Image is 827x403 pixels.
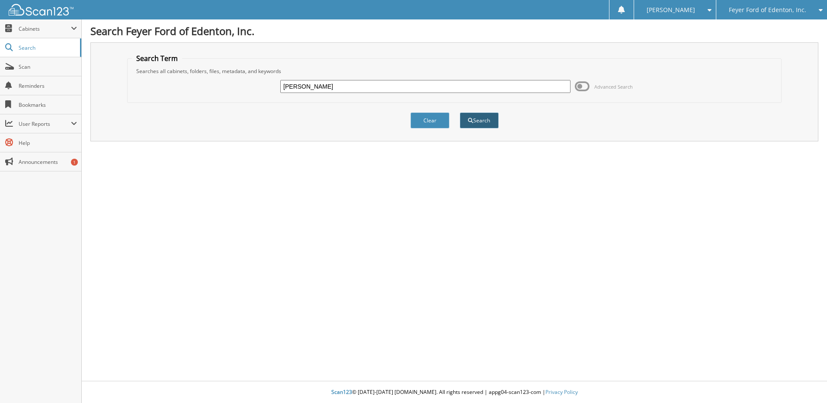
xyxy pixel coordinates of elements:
span: Cabinets [19,25,71,32]
span: Search [19,44,76,51]
div: 1 [71,159,78,166]
div: Searches all cabinets, folders, files, metadata, and keywords [132,67,777,75]
span: Feyer Ford of Edenton, Inc. [729,7,806,13]
img: scan123-logo-white.svg [9,4,74,16]
button: Search [460,112,499,128]
span: Scan123 [331,388,352,396]
span: Scan [19,63,77,70]
h1: Search Feyer Ford of Edenton, Inc. [90,24,818,38]
span: [PERSON_NAME] [647,7,695,13]
span: Bookmarks [19,101,77,109]
a: Privacy Policy [545,388,578,396]
span: Advanced Search [594,83,633,90]
span: Reminders [19,82,77,90]
legend: Search Term [132,54,182,63]
button: Clear [410,112,449,128]
div: © [DATE]-[DATE] [DOMAIN_NAME]. All rights reserved | appg04-scan123-com | [82,382,827,403]
iframe: Chat Widget [784,361,827,403]
span: Help [19,139,77,147]
span: User Reports [19,120,71,128]
span: Announcements [19,158,77,166]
